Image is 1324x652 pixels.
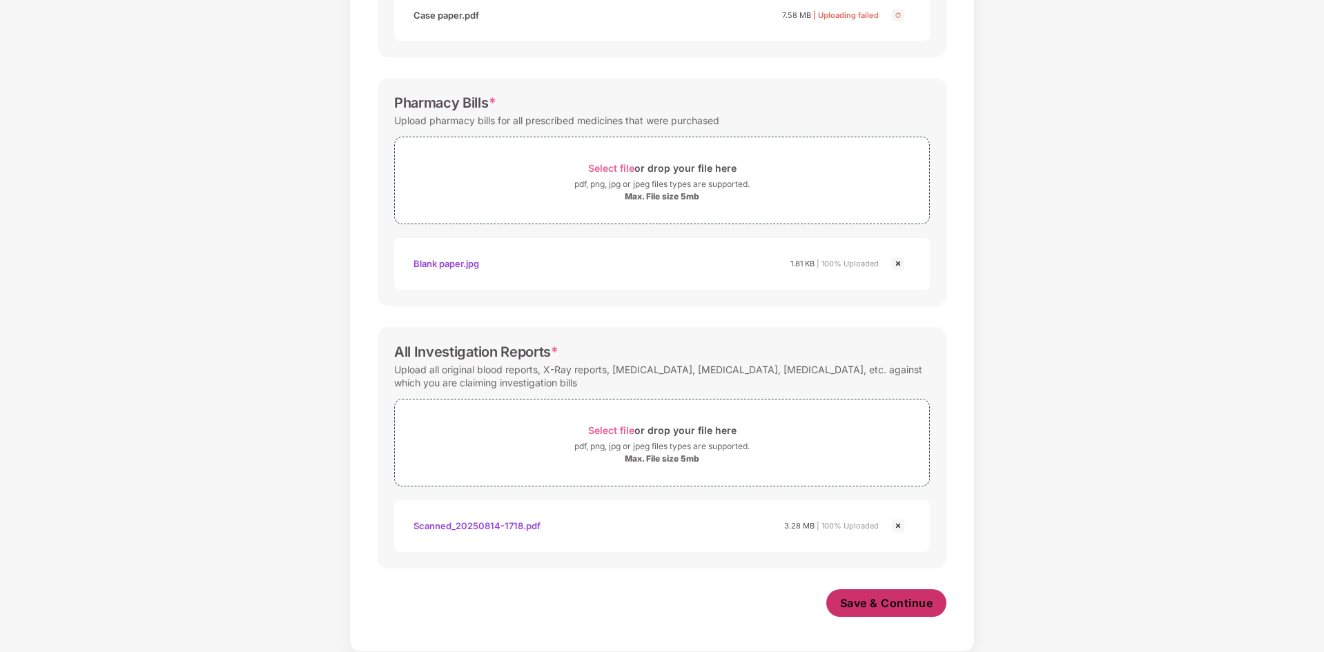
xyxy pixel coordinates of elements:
[826,589,947,617] button: Save & Continue
[574,177,750,191] div: pdf, png, jpg or jpeg files types are supported.
[588,421,737,439] div: or drop your file here
[395,410,929,475] span: Select fileor drop your file herepdf, png, jpg or jpeg files types are supported.Max. File size 5mb
[588,162,634,174] span: Select file
[413,3,479,27] div: Case paper.pdf
[890,7,906,23] img: svg+xml;base64,PHN2ZyBpZD0iQ3Jvc3MtMjR4MjQiIHhtbG5zPSJodHRwOi8vd3d3LnczLm9yZy8yMDAwL3N2ZyIgd2lkdG...
[784,521,815,531] span: 3.28 MB
[413,514,541,537] div: Scanned_20250814-1718.pdf
[817,259,879,268] span: | 100% Uploaded
[840,595,933,611] span: Save & Continue
[817,521,879,531] span: | 100% Uploaded
[625,191,699,202] div: Max. File size 5mb
[394,95,496,111] div: Pharmacy Bills
[890,517,906,534] img: svg+xml;base64,PHN2ZyBpZD0iQ3Jvc3MtMjR4MjQiIHhtbG5zPSJodHRwOi8vd3d3LnczLm9yZy8yMDAwL3N2ZyIgd2lkdG...
[413,252,479,275] div: Blank paper.jpg
[394,360,930,392] div: Upload all original blood reports, X-Ray reports, [MEDICAL_DATA], [MEDICAL_DATA], [MEDICAL_DATA],...
[574,439,750,453] div: pdf, png, jpg or jpeg files types are supported.
[588,159,737,177] div: or drop your file here
[394,111,719,130] div: Upload pharmacy bills for all prescribed medicines that were purchased
[625,453,699,464] div: Max. File size 5mb
[813,10,879,20] span: | Uploading failed
[782,10,811,20] span: 7.58 MB
[395,148,929,213] span: Select fileor drop your file herepdf, png, jpg or jpeg files types are supported.Max. File size 5mb
[394,344,558,360] div: All Investigation Reports
[790,259,815,268] span: 1.81 KB
[588,424,634,436] span: Select file
[890,255,906,272] img: svg+xml;base64,PHN2ZyBpZD0iQ3Jvc3MtMjR4MjQiIHhtbG5zPSJodHRwOi8vd3d3LnczLm9yZy8yMDAwL3N2ZyIgd2lkdG...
